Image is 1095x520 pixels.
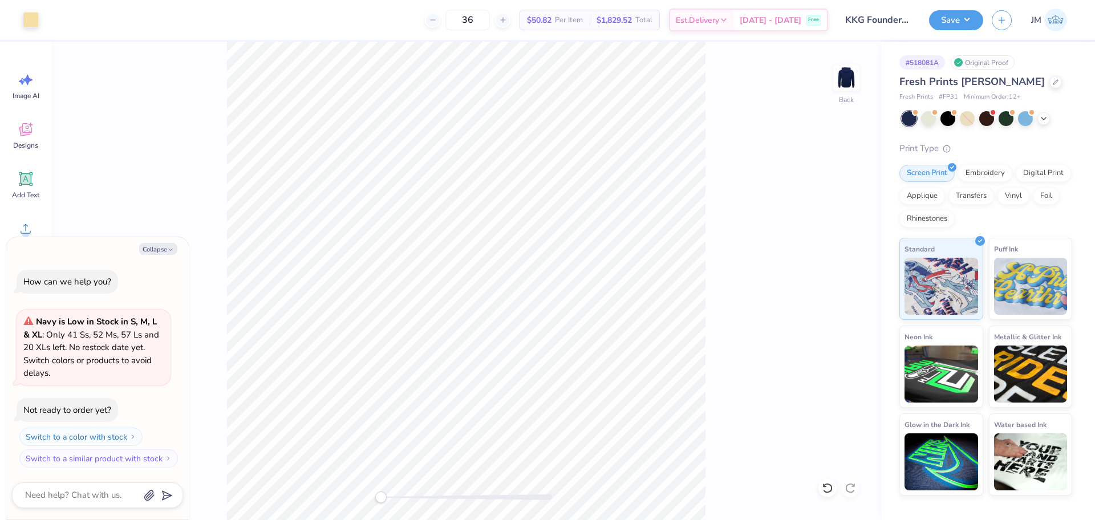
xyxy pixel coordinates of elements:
[740,14,801,26] span: [DATE] - [DATE]
[994,243,1018,255] span: Puff Ink
[899,165,955,182] div: Screen Print
[23,316,157,340] strong: Navy is Low in Stock in S, M, L & XL
[1026,9,1072,31] a: JM
[899,142,1072,155] div: Print Type
[997,188,1029,205] div: Vinyl
[19,449,178,468] button: Switch to a similar product with stock
[994,419,1047,430] span: Water based Ink
[905,331,932,343] span: Neon Ink
[445,10,490,30] input: – –
[948,188,994,205] div: Transfers
[899,92,933,102] span: Fresh Prints
[375,491,387,503] div: Accessibility label
[1044,9,1067,31] img: John Michael Binayas
[899,210,955,227] div: Rhinestones
[994,258,1068,315] img: Puff Ink
[899,55,945,70] div: # 518081A
[905,346,978,403] img: Neon Ink
[994,433,1068,490] img: Water based Ink
[676,14,719,26] span: Est. Delivery
[905,258,978,315] img: Standard
[13,91,39,100] span: Image AI
[23,404,111,416] div: Not ready to order yet?
[1016,165,1071,182] div: Digital Print
[964,92,1021,102] span: Minimum Order: 12 +
[1033,188,1060,205] div: Foil
[994,346,1068,403] img: Metallic & Glitter Ink
[23,316,159,379] span: : Only 41 Ss, 52 Ms, 57 Ls and 20 XLs left. No restock date yet. Switch colors or products to avo...
[899,75,1045,88] span: Fresh Prints [PERSON_NAME]
[808,16,819,24] span: Free
[939,92,958,102] span: # FP31
[951,55,1015,70] div: Original Proof
[129,433,136,440] img: Switch to a color with stock
[835,66,858,89] img: Back
[597,14,632,26] span: $1,829.52
[899,188,945,205] div: Applique
[839,95,854,105] div: Back
[13,141,38,150] span: Designs
[635,14,652,26] span: Total
[1031,14,1041,27] span: JM
[527,14,551,26] span: $50.82
[19,428,143,446] button: Switch to a color with stock
[139,243,177,255] button: Collapse
[905,433,978,490] img: Glow in the Dark Ink
[905,419,970,430] span: Glow in the Dark Ink
[905,243,935,255] span: Standard
[929,10,983,30] button: Save
[165,455,172,462] img: Switch to a similar product with stock
[837,9,920,31] input: Untitled Design
[12,190,39,200] span: Add Text
[994,331,1061,343] span: Metallic & Glitter Ink
[555,14,583,26] span: Per Item
[958,165,1012,182] div: Embroidery
[23,276,111,287] div: How can we help you?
